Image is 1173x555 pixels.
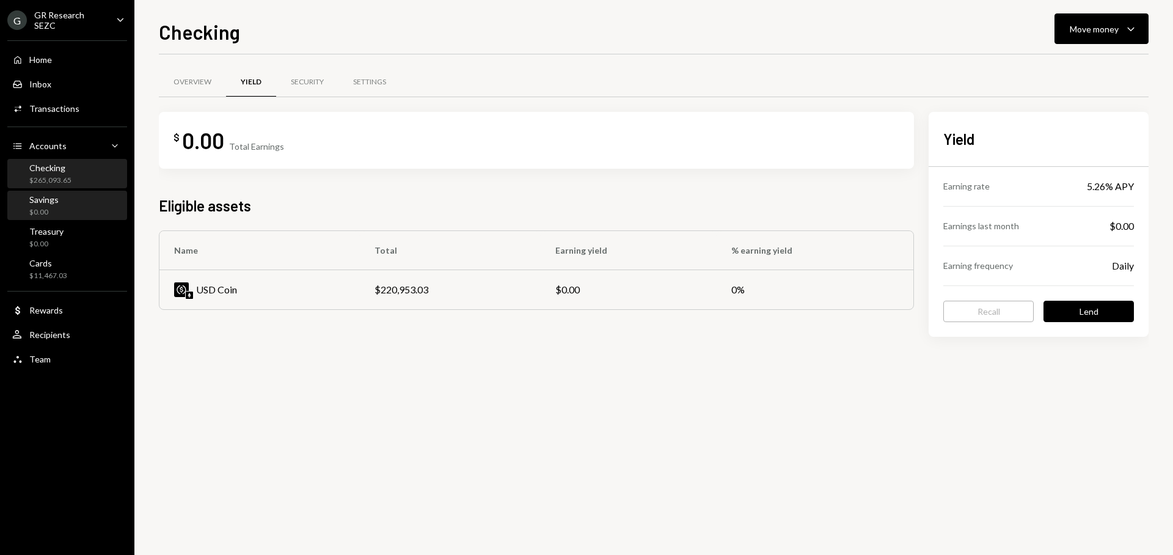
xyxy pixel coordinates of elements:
[7,134,127,156] a: Accounts
[29,175,71,186] div: $265,093.65
[159,196,914,216] h2: Eligible assets
[29,194,59,205] div: Savings
[159,20,240,44] h1: Checking
[1109,219,1134,233] div: $0.00
[541,231,717,270] th: Earning yield
[241,77,261,87] div: Yield
[7,48,127,70] a: Home
[229,141,284,152] div: Total Earnings
[174,131,180,144] div: $
[7,10,27,30] div: G
[186,292,193,299] img: ethereum-mainnet
[7,348,127,370] a: Team
[34,10,106,31] div: GR Research SEZC
[196,282,237,297] div: USD Coin
[943,259,1013,272] div: Earning frequency
[1112,259,1134,273] div: Daily
[7,254,127,284] a: Cards$11,467.03
[174,77,211,87] div: Overview
[159,67,226,98] a: Overview
[717,270,913,309] td: 0%
[1087,179,1134,194] div: 5.26% APY
[1070,23,1119,35] div: Move money
[29,141,67,151] div: Accounts
[943,219,1019,232] div: Earnings last month
[7,222,127,252] a: Treasury$0.00
[29,258,67,268] div: Cards
[7,299,127,321] a: Rewards
[29,226,64,237] div: Treasury
[360,270,540,309] td: $220,953.03
[29,239,64,249] div: $0.00
[29,329,70,340] div: Recipients
[29,305,63,315] div: Rewards
[943,180,990,193] div: Earning rate
[29,207,59,218] div: $0.00
[29,54,52,65] div: Home
[7,97,127,119] a: Transactions
[291,77,324,87] div: Security
[717,231,913,270] th: % earning yield
[29,79,51,89] div: Inbox
[353,77,386,87] div: Settings
[541,270,717,309] td: $0.00
[360,231,540,270] th: Total
[174,282,189,297] img: USDC
[182,127,224,154] div: 0.00
[338,67,401,98] a: Settings
[29,103,79,114] div: Transactions
[1043,301,1134,322] button: Lend
[943,129,1134,149] h2: Yield
[29,271,67,281] div: $11,467.03
[29,163,71,173] div: Checking
[1054,13,1149,44] button: Move money
[226,67,276,98] a: Yield
[7,73,127,95] a: Inbox
[7,191,127,220] a: Savings$0.00
[7,323,127,345] a: Recipients
[159,231,360,270] th: Name
[276,67,338,98] a: Security
[29,354,51,364] div: Team
[7,159,127,188] a: Checking$265,093.65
